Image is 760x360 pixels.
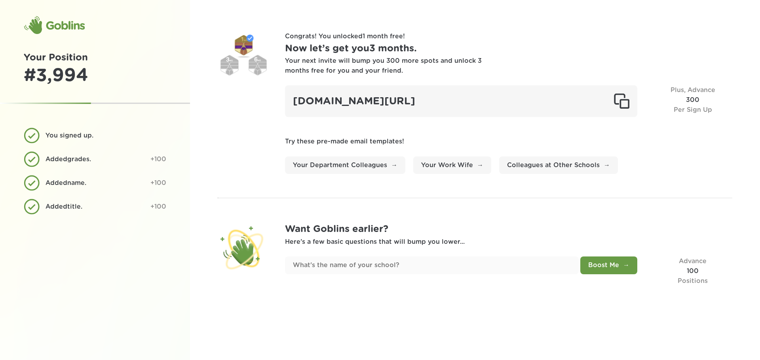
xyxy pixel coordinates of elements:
[653,256,732,286] div: 100
[285,156,405,174] a: Your Department Colleagues
[413,156,491,174] a: Your Work Wife
[285,85,637,117] div: [DOMAIN_NAME][URL]
[674,107,712,113] span: Per Sign Up
[678,278,708,284] span: Positions
[285,32,732,41] p: Congrats! You unlocked 1 month free !
[679,258,707,264] span: Advance
[580,256,637,274] button: Boost Me
[285,256,579,274] input: What's the name of your school?
[671,87,715,93] span: Plus, Advance
[285,222,732,237] h1: Want Goblins earlier?
[150,155,166,164] div: +100
[150,202,166,212] div: +100
[24,65,166,87] div: # 3,994
[46,202,144,212] div: Added title .
[46,178,144,188] div: Added name .
[24,51,166,65] h1: Your Position
[285,56,483,76] div: Your next invite will bump you 300 more spots and unlock 3 months free for you and your friend.
[150,178,166,188] div: +100
[46,131,160,141] div: You signed up.
[499,156,618,174] a: Colleagues at Other Schools
[285,41,732,56] h1: Now let’s get you 3 months .
[285,137,732,147] p: Try these pre-made email templates!
[46,155,144,164] div: Added grades .
[285,237,732,247] p: Here’s a few basic questions that will bump you lower...
[653,85,732,117] div: 300
[24,16,85,35] div: Goblins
